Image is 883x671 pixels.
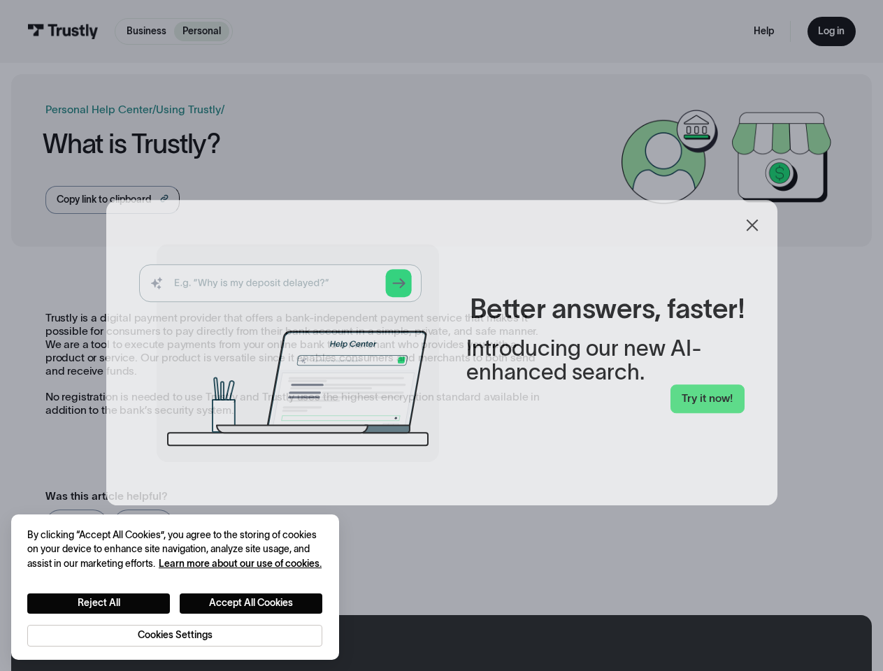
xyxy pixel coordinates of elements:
[180,593,322,614] button: Accept All Cookies
[670,384,744,413] a: Try it now!
[27,528,322,572] div: By clicking “Accept All Cookies”, you agree to the storing of cookies on your device to enhance s...
[27,625,322,647] button: Cookies Settings
[159,558,322,569] a: More information about your privacy, opens in a new tab
[27,593,170,614] button: Reject All
[469,293,744,326] h2: Better answers, faster!
[27,528,322,647] div: Privacy
[11,514,339,660] div: Cookie banner
[466,337,744,385] div: Introducing our new AI-enhanced search.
